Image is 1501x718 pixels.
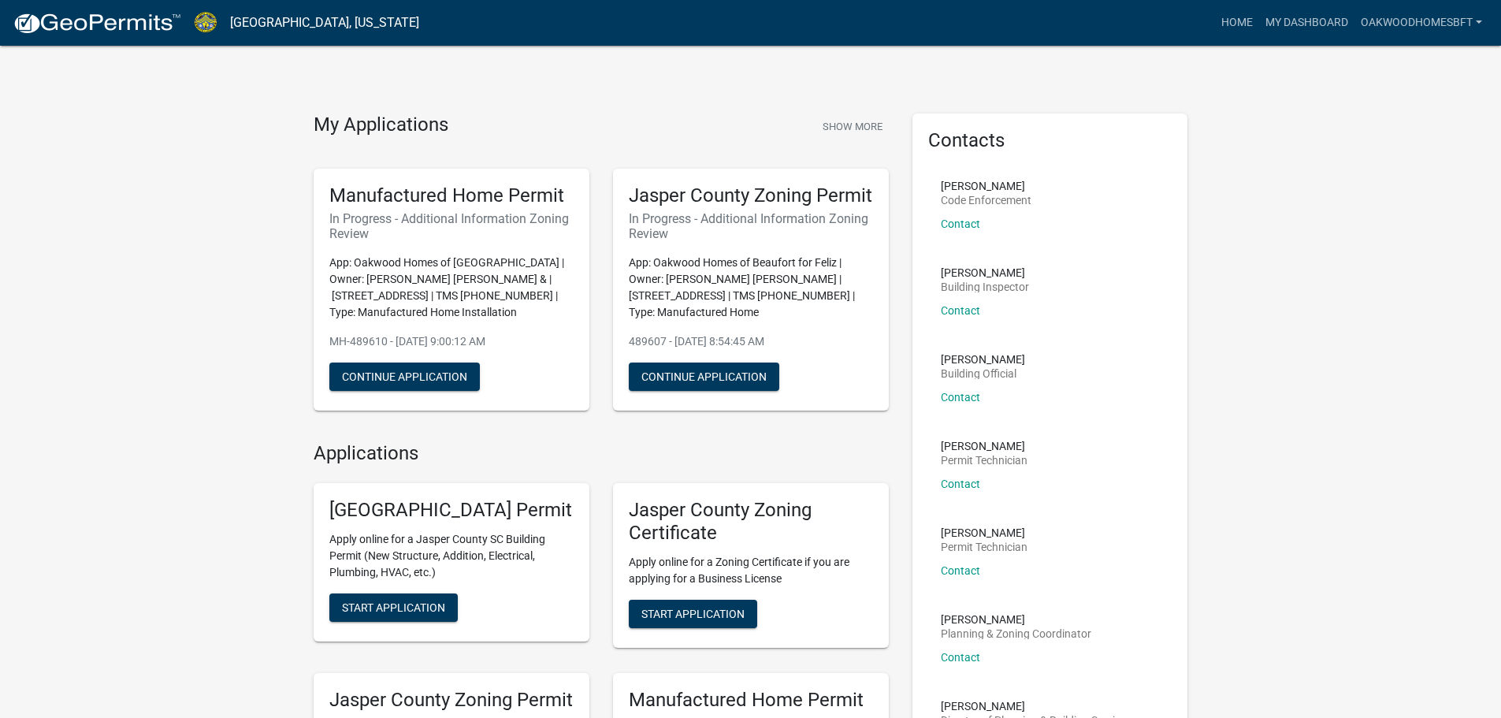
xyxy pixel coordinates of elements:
[941,180,1031,192] p: [PERSON_NAME]
[629,499,873,545] h5: Jasper County Zoning Certificate
[629,184,873,207] h5: Jasper County Zoning Permit
[941,267,1029,278] p: [PERSON_NAME]
[941,541,1027,552] p: Permit Technician
[941,564,980,577] a: Contact
[629,689,873,712] h5: Manufactured Home Permit
[629,333,873,350] p: 489607 - [DATE] 8:54:45 AM
[928,129,1172,152] h5: Contacts
[342,601,445,614] span: Start Application
[641,608,745,620] span: Start Application
[329,184,574,207] h5: Manufactured Home Permit
[941,354,1025,365] p: [PERSON_NAME]
[941,701,1131,712] p: [PERSON_NAME]
[230,9,419,36] a: [GEOGRAPHIC_DATA], [US_STATE]
[329,333,574,350] p: MH-489610 - [DATE] 9:00:12 AM
[194,12,217,33] img: Jasper County, South Carolina
[941,651,980,664] a: Contact
[314,442,889,465] h4: Applications
[329,211,574,241] h6: In Progress - Additional Information Zoning Review
[1259,8,1354,38] a: My Dashboard
[329,255,574,321] p: App: Oakwood Homes of [GEOGRAPHIC_DATA] | Owner: [PERSON_NAME] [PERSON_NAME] & | [STREET_ADDRESS]...
[816,113,889,140] button: Show More
[941,455,1027,466] p: Permit Technician
[329,499,574,522] h5: [GEOGRAPHIC_DATA] Permit
[629,363,779,391] button: Continue Application
[941,195,1031,206] p: Code Enforcement
[629,600,757,628] button: Start Application
[941,218,980,230] a: Contact
[314,113,448,137] h4: My Applications
[941,304,980,317] a: Contact
[941,614,1091,625] p: [PERSON_NAME]
[629,554,873,587] p: Apply online for a Zoning Certificate if you are applying for a Business License
[1215,8,1259,38] a: Home
[941,478,980,490] a: Contact
[1354,8,1488,38] a: OakwoodHomesBft
[329,689,574,712] h5: Jasper County Zoning Permit
[941,281,1029,292] p: Building Inspector
[329,593,458,622] button: Start Application
[329,363,480,391] button: Continue Application
[941,368,1025,379] p: Building Official
[941,391,980,404] a: Contact
[329,531,574,581] p: Apply online for a Jasper County SC Building Permit (New Structure, Addition, Electrical, Plumbin...
[629,255,873,321] p: App: Oakwood Homes of Beaufort for Feliz | Owner: [PERSON_NAME] [PERSON_NAME] | [STREET_ADDRESS] ...
[941,441,1027,452] p: [PERSON_NAME]
[629,211,873,241] h6: In Progress - Additional Information Zoning Review
[941,527,1027,538] p: [PERSON_NAME]
[941,628,1091,639] p: Planning & Zoning Coordinator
